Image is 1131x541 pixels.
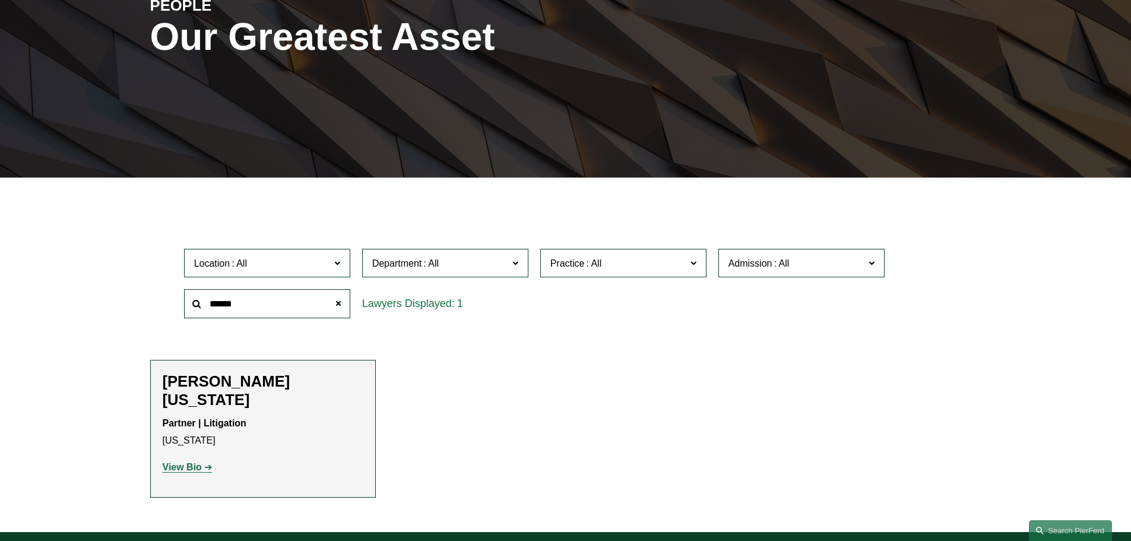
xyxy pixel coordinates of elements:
[163,372,363,409] h2: [PERSON_NAME][US_STATE]
[457,298,463,309] span: 1
[1029,520,1112,541] a: Search this site
[150,15,704,59] h1: Our Greatest Asset
[163,415,363,450] p: [US_STATE]
[163,418,246,428] strong: Partner | Litigation
[163,462,213,472] a: View Bio
[550,258,585,268] span: Practice
[163,462,202,472] strong: View Bio
[372,258,422,268] span: Department
[194,258,230,268] span: Location
[728,258,772,268] span: Admission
